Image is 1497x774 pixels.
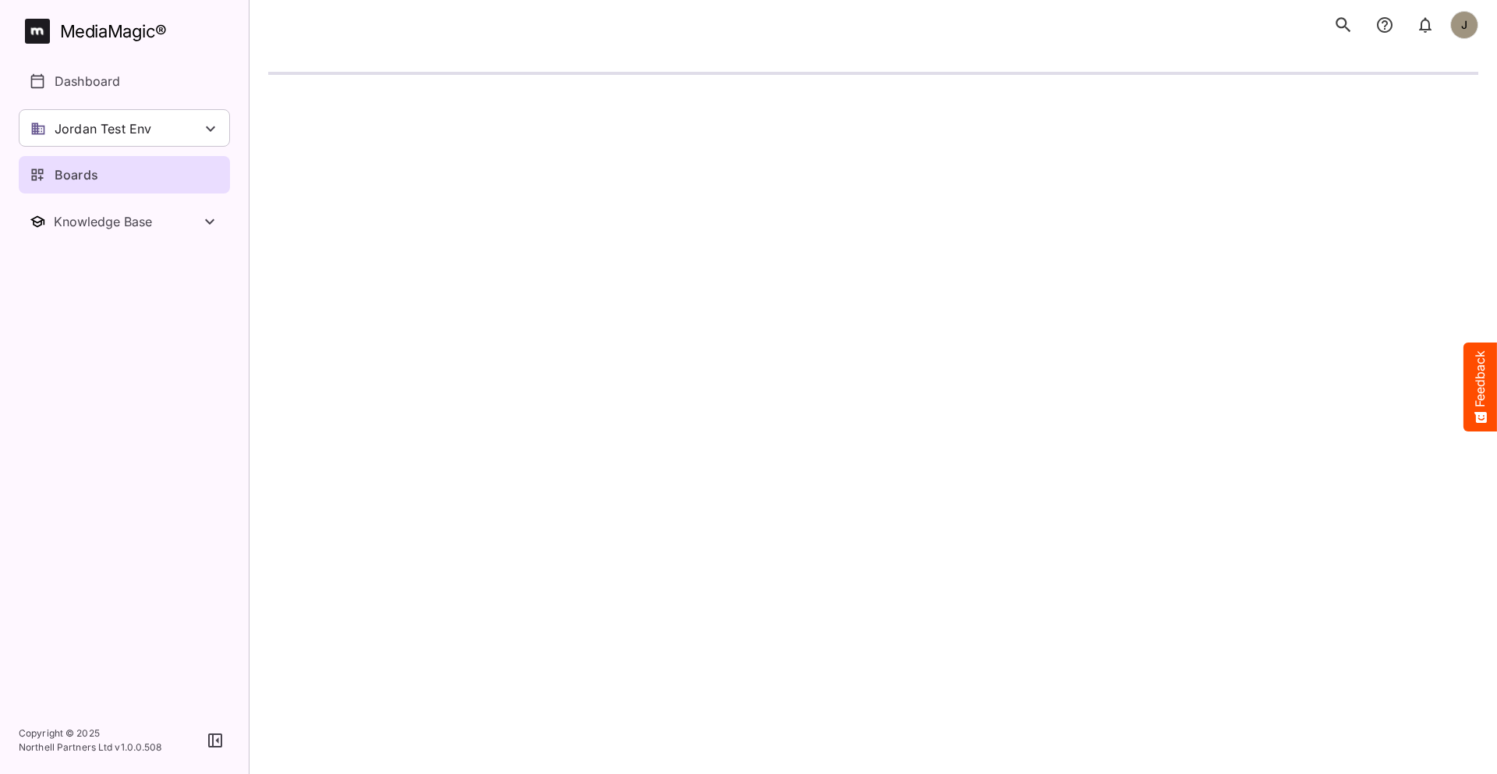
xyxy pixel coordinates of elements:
p: Copyright © 2025 [19,726,162,740]
button: Toggle Knowledge Base [19,203,230,240]
a: Boards [19,156,230,193]
p: Northell Partners Ltd v 1.0.0.508 [19,740,162,754]
div: Knowledge Base [54,214,200,229]
button: Feedback [1463,343,1497,431]
p: Boards [55,165,98,184]
nav: Knowledge Base [19,203,230,240]
button: search [1327,9,1360,41]
p: Jordan Test Env [55,119,151,138]
p: Dashboard [55,72,120,91]
div: MediaMagic ® [60,19,167,44]
a: Dashboard [19,62,230,100]
div: J [1450,11,1478,39]
a: MediaMagic® [25,19,230,44]
button: notifications [1369,9,1400,41]
button: notifications [1410,9,1441,41]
